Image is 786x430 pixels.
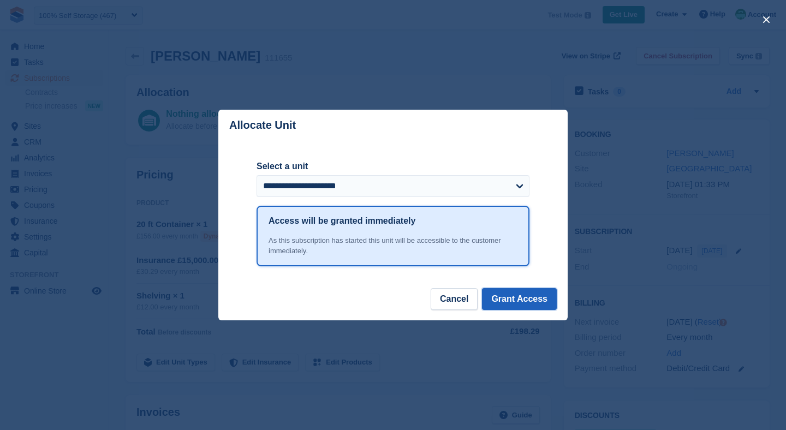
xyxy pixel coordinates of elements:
[269,214,415,228] h1: Access will be granted immediately
[269,235,517,256] div: As this subscription has started this unit will be accessible to the customer immediately.
[758,11,775,28] button: close
[431,288,478,310] button: Cancel
[482,288,557,310] button: Grant Access
[257,160,529,173] label: Select a unit
[229,119,296,132] p: Allocate Unit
